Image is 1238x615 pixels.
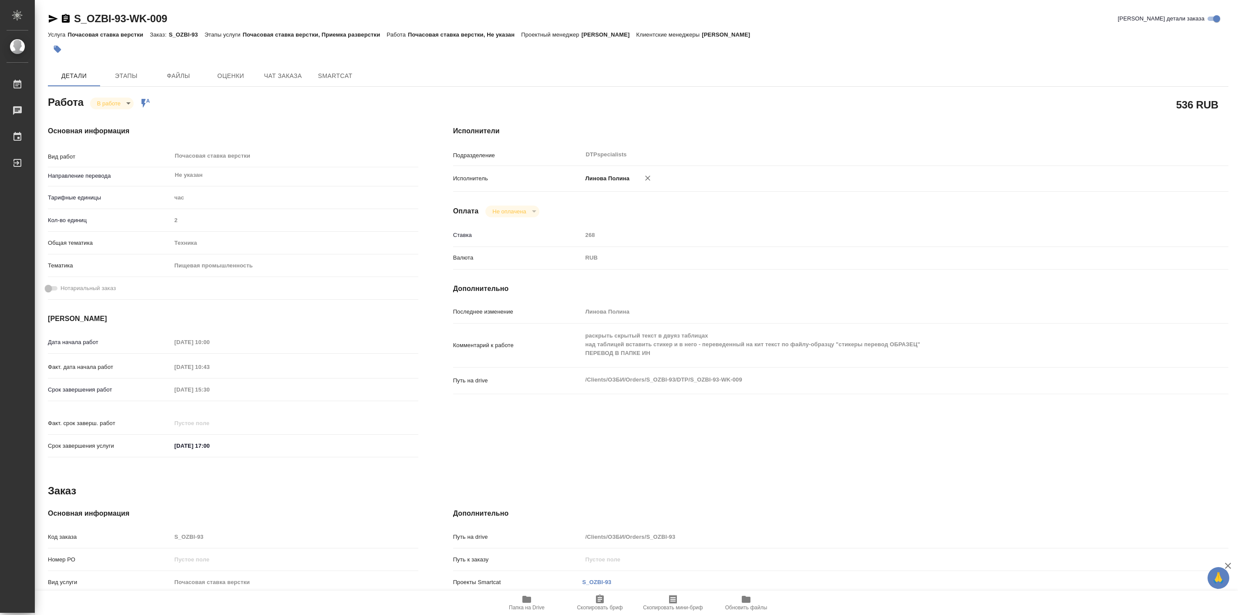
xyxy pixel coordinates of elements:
p: Путь на drive [453,533,582,541]
h4: Дополнительно [453,508,1228,519]
p: Комментарий к работе [453,341,582,350]
button: Скопировать мини-бриф [636,591,710,615]
p: Факт. дата начала работ [48,363,172,372]
a: S_OZBI-93 [582,579,612,585]
p: Этапы услуги [205,31,243,38]
input: Пустое поле [172,576,418,588]
span: Обновить файлы [725,605,767,611]
h4: Основная информация [48,508,418,519]
span: Скопировать бриф [577,605,622,611]
p: Линова Полина [582,174,630,183]
span: [PERSON_NAME] детали заказа [1118,14,1204,23]
span: Файлы [158,71,199,81]
p: Почасовая ставка верстки [67,31,150,38]
p: [PERSON_NAME] [582,31,636,38]
input: Пустое поле [172,214,418,226]
span: Оценки [210,71,252,81]
p: S_OZBI-93 [169,31,205,38]
span: Этапы [105,71,147,81]
button: Обновить файлы [710,591,783,615]
input: Пустое поле [172,531,418,543]
button: Не оплачена [490,208,528,215]
span: Скопировать мини-бриф [643,605,703,611]
h4: Дополнительно [453,284,1228,294]
button: Скопировать бриф [563,591,636,615]
button: 🙏 [1208,567,1229,589]
p: Последнее изменение [453,307,582,316]
div: Пищевая промышленность [172,258,418,273]
p: Почасовая ставка верстки, Приемка разверстки [242,31,387,38]
p: Общая тематика [48,239,172,247]
p: Клиентские менеджеры [636,31,702,38]
button: Удалить исполнителя [638,169,657,188]
p: Код заказа [48,533,172,541]
div: В работе [90,98,134,109]
p: Вид работ [48,152,172,161]
button: Папка на Drive [490,591,563,615]
p: Путь на drive [453,376,582,385]
input: ✎ Введи что-нибудь [172,439,248,452]
button: Скопировать ссылку [61,14,71,24]
h2: Заказ [48,484,76,498]
textarea: /Clients/ОЗБИ/Orders/S_OZBI-93/DTP/S_OZBI-93-WK-009 [582,372,1164,387]
p: Номер РО [48,555,172,564]
p: Дата начала работ [48,338,172,347]
p: Заказ: [150,31,168,38]
p: Проектный менеджер [521,31,581,38]
span: SmartCat [314,71,356,81]
button: Добавить тэг [48,40,67,59]
span: 🙏 [1211,569,1226,587]
h2: Работа [48,94,84,109]
div: RUB [582,250,1164,265]
div: Техника [172,236,418,250]
h4: Основная информация [48,126,418,136]
div: В работе [485,206,539,217]
h4: Оплата [453,206,479,216]
input: Пустое поле [582,305,1164,318]
h4: [PERSON_NAME] [48,314,418,324]
input: Пустое поле [172,336,248,348]
span: Папка на Drive [509,605,545,611]
p: Срок завершения работ [48,385,172,394]
p: Исполнитель [453,174,582,183]
p: Проекты Smartcat [453,578,582,587]
p: Кол-во единиц [48,216,172,225]
p: Вид услуги [48,578,172,587]
p: Работа [387,31,408,38]
input: Пустое поле [172,361,248,373]
span: Чат заказа [262,71,304,81]
p: Услуга [48,31,67,38]
textarea: раскрыть скрытый текст в двуяз таблицах над таблицей вставить стикер и в него - переведенный на к... [582,328,1164,361]
input: Пустое поле [582,553,1164,566]
input: Пустое поле [582,531,1164,543]
input: Пустое поле [172,383,248,396]
span: Детали [53,71,95,81]
p: Почасовая ставка верстки, Не указан [408,31,521,38]
p: Факт. срок заверш. работ [48,419,172,428]
p: Валюта [453,253,582,262]
input: Пустое поле [172,553,418,566]
input: Пустое поле [172,417,248,429]
div: час [172,190,418,205]
span: Нотариальный заказ [61,284,116,293]
p: Подразделение [453,151,582,160]
a: S_OZBI-93-WK-009 [74,13,167,24]
h2: 536 RUB [1176,97,1218,112]
p: Направление перевода [48,172,172,180]
input: Пустое поле [582,229,1164,241]
p: Срок завершения услуги [48,442,172,450]
button: Скопировать ссылку для ЯМессенджера [48,14,58,24]
p: [PERSON_NAME] [702,31,757,38]
p: Путь к заказу [453,555,582,564]
p: Тематика [48,261,172,270]
p: Ставка [453,231,582,240]
h4: Исполнители [453,126,1228,136]
p: Тарифные единицы [48,193,172,202]
button: В работе [94,100,123,107]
